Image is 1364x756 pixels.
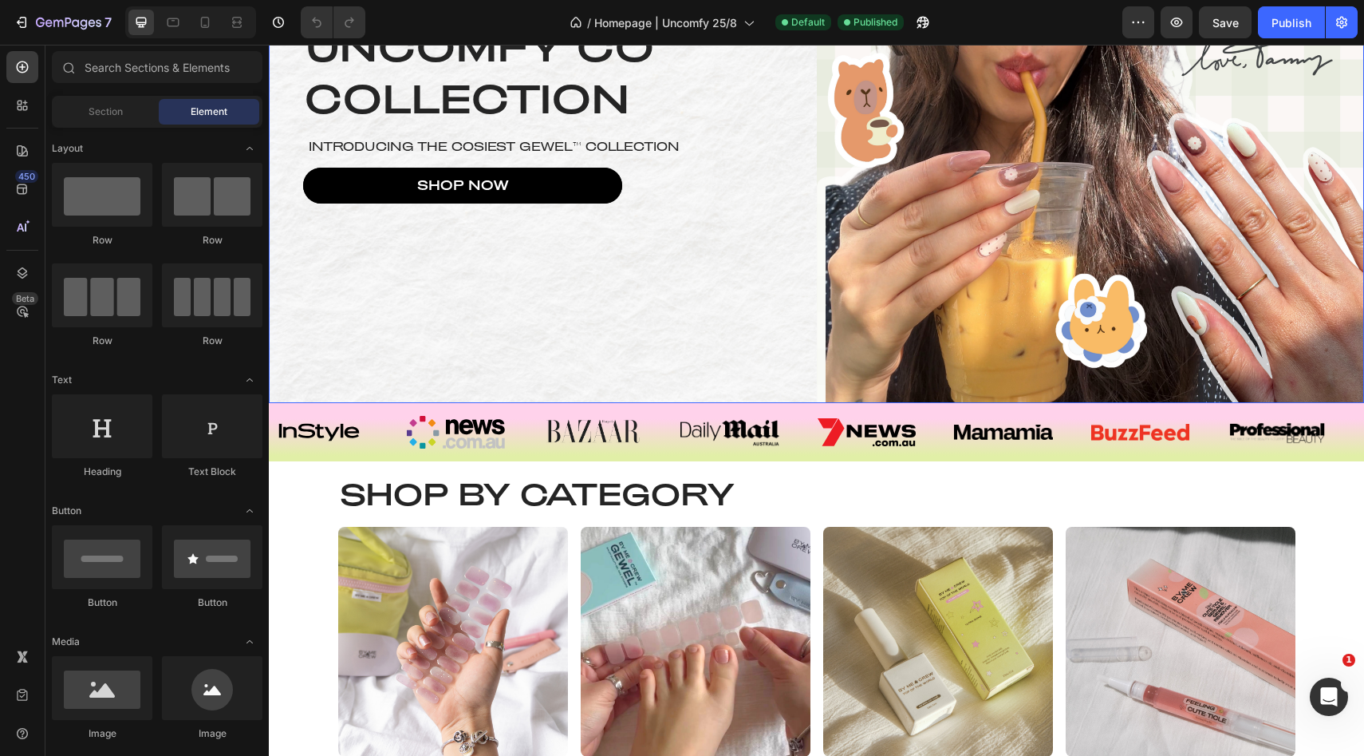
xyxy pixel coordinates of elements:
[34,123,353,159] a: shop now
[52,141,83,156] span: Layout
[822,379,921,396] img: gempages_454504600506991714-cc8e4d8d-03ae-4888-8801-0c60e9b4de12.png
[15,170,38,183] div: 450
[685,380,784,395] img: gempages_454504600506991714-6db968a8-cedd-4bc3-8fa1-24ce9b62fb82.webp
[6,6,119,38] button: 7
[1,370,100,406] img: gempages_454504600506991714-4684b264-64a7-47eb-94e5-c5d86f914b54.svg
[1342,654,1355,667] span: 1
[1271,14,1311,31] div: Publish
[191,105,227,119] span: Element
[269,45,1364,756] iframe: Design area
[162,596,262,610] div: Button
[594,14,737,31] span: Homepage | Uncomfy 25/8
[1310,678,1348,716] iframe: Intercom live chat
[237,367,262,393] span: Toggle open
[959,375,1058,401] img: gempages_454504600506991714-d2614a57-a0a7-42e3-9ae3-2663cb469dc4.png
[549,374,648,402] img: gempages_454504600506991714-579b1669-c33e-45df-97d7-7f07fa1cc2da.svg
[52,334,152,348] div: Row
[853,15,897,30] span: Published
[52,373,72,387] span: Text
[162,465,262,479] div: Text Block
[138,371,237,404] img: gempages_454504600506991714-a8e17a80-f326-4303-be96-69624235ee1f.svg
[1212,16,1239,30] span: Save
[148,133,240,149] p: shop now
[1258,6,1325,38] button: Publish
[301,6,365,38] div: Undo/Redo
[587,14,591,31] span: /
[162,726,262,741] div: Image
[52,504,81,518] span: Button
[237,629,262,655] span: Toggle open
[52,51,262,83] input: Search Sections & Elements
[69,429,1027,469] h2: Shop by Category
[40,93,507,111] p: Introducing the cosiest GEWEL™ collection
[69,482,299,712] img: gempages_454504600506991714-c9dd4abb-f75a-4f9f-b56f-6bc7a3d4539f.png
[274,370,373,405] img: gempages_454504600506991714-4401074f-2f74-4c60-9840-54e7c9b917dd.png
[312,482,542,712] img: gempages_454504600506991714-872911e6-67f2-457c-8c4d-0368d6d99c6e.png
[162,334,262,348] div: Row
[52,635,80,649] span: Media
[52,726,152,741] div: Image
[412,372,511,403] img: gempages_454504600506991714-394f9756-c8e3-4a01-b4d3-cd8d04746d7c.png
[554,482,784,712] img: gempages_454504600506991714-19fdc8f7-91dd-4bc7-9874-483402ac2a60.jpg
[52,596,152,610] div: Button
[237,136,262,161] span: Toggle open
[162,233,262,247] div: Row
[12,292,38,305] div: Beta
[1199,6,1252,38] button: Save
[52,233,152,247] div: Row
[237,498,262,524] span: Toggle open
[797,482,1027,712] img: gempages_454504600506991714-9bab6301-c345-4dd8-aaaa-0bc1bff1843a.jpg
[52,465,152,479] div: Heading
[89,105,123,119] span: Section
[791,15,825,30] span: Default
[104,13,112,32] p: 7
